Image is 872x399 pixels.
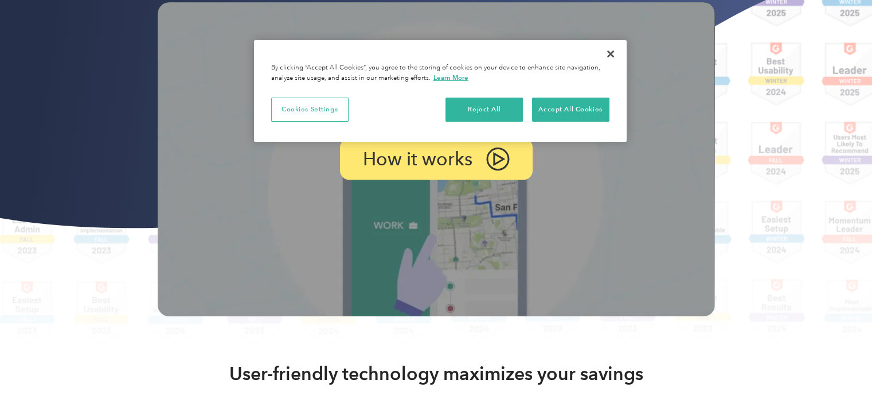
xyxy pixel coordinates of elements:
[84,68,142,92] input: Submit
[254,40,627,142] div: Privacy
[433,73,468,82] a: More information about your privacy, opens in a new tab
[229,362,643,385] h2: User-friendly technology maximizes your savings
[271,98,349,122] button: Cookies Settings
[532,98,609,122] button: Accept All Cookies
[363,151,472,167] p: How it works
[271,63,609,83] div: By clicking “Accept All Cookies”, you agree to the storing of cookies on your device to enhance s...
[445,98,523,122] button: Reject All
[598,41,623,67] button: Close
[254,40,627,142] div: Cookie banner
